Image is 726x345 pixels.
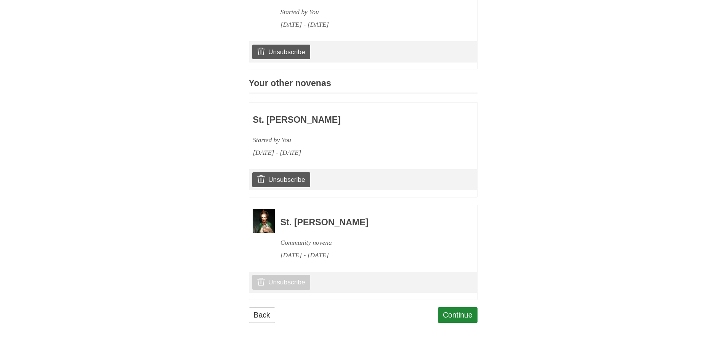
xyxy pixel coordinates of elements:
a: Back [249,307,275,323]
h3: St. [PERSON_NAME] [253,115,429,125]
div: Started by You [280,6,457,18]
div: [DATE] - [DATE] [253,146,429,159]
div: Community novena [280,236,457,249]
div: [DATE] - [DATE] [280,18,457,31]
a: Unsubscribe [252,45,310,59]
a: Unsubscribe [252,275,310,289]
div: Started by You [253,134,429,146]
div: [DATE] - [DATE] [280,249,457,262]
img: Novena image [253,209,275,233]
h3: Your other novenas [249,79,478,93]
h3: St. [PERSON_NAME] [280,218,457,228]
a: Continue [438,307,478,323]
a: Unsubscribe [252,172,310,187]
